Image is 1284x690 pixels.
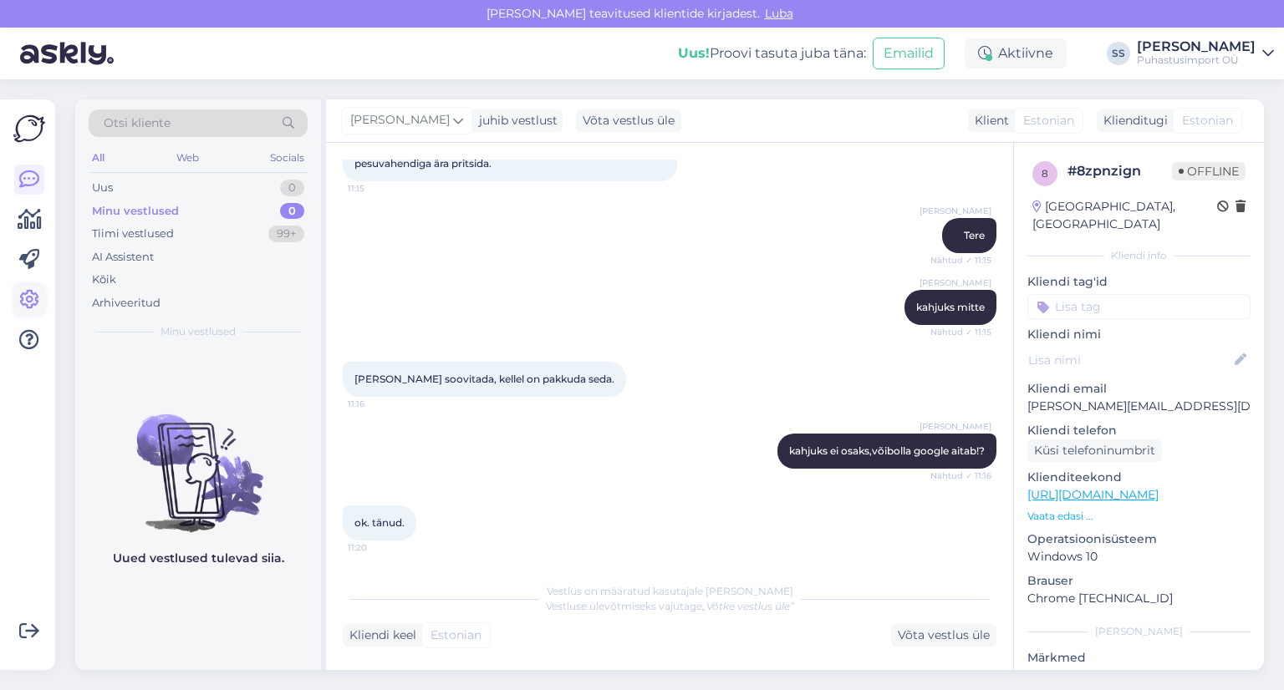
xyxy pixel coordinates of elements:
[348,398,410,410] span: 11:16
[1097,112,1168,129] div: Klienditugi
[268,226,304,242] div: 99+
[929,326,991,338] span: Nähtud ✓ 11:15
[702,600,794,612] i: „Võtke vestlus üle”
[472,112,558,129] div: juhib vestlust
[1027,294,1251,319] input: Lisa tag
[1107,42,1130,65] div: SS
[1027,530,1251,548] p: Operatsioonisüsteem
[13,113,45,145] img: Askly Logo
[1027,380,1251,398] p: Kliendi email
[1028,351,1231,369] input: Lisa nimi
[350,111,450,129] span: [PERSON_NAME]
[280,203,304,220] div: 0
[678,43,866,63] div: Proovi tasuta juba täna:
[92,271,116,288] div: Kõik
[920,420,991,433] span: [PERSON_NAME]
[92,180,113,196] div: Uus
[920,205,991,217] span: [PERSON_NAME]
[891,624,996,647] div: Võta vestlus üle
[920,277,991,289] span: [PERSON_NAME]
[929,469,991,482] span: Nähtud ✓ 11:16
[354,516,405,529] span: ok. tänud.
[1027,248,1251,263] div: Kliendi info
[547,585,793,597] span: Vestlus on määratud kasutajale [PERSON_NAME]
[89,147,108,169] div: All
[1027,548,1251,566] p: Windows 10
[280,180,304,196] div: 0
[1027,509,1251,524] p: Vaata edasi ...
[343,627,416,644] div: Kliendi keel
[965,38,1067,68] div: Aktiivne
[968,112,1009,129] div: Klient
[1027,487,1159,502] a: [URL][DOMAIN_NAME]
[113,550,284,567] p: Uued vestlused tulevad siia.
[929,254,991,266] span: Nähtud ✓ 11:15
[1027,590,1251,607] p: Chrome [TECHNICAL_ID]
[546,600,794,612] span: Vestluse ülevõtmiseks vajutage
[1027,398,1251,415] p: [PERSON_NAME][EMAIL_ADDRESS][DOMAIN_NAME]
[1042,167,1048,180] span: 8
[160,324,236,339] span: Minu vestlused
[173,147,202,169] div: Web
[1027,422,1251,439] p: Kliendi telefon
[348,182,410,195] span: 11:15
[873,38,945,69] button: Emailid
[92,295,160,312] div: Arhiveeritud
[678,45,710,61] b: Uus!
[92,203,179,220] div: Minu vestlused
[1182,112,1233,129] span: Estonian
[916,301,985,313] span: kahjuks mitte
[1027,326,1251,343] p: Kliendi nimi
[92,249,154,266] div: AI Assistent
[1027,273,1251,291] p: Kliendi tag'id
[789,444,985,457] span: kahjuks ei osaks,võibolla google aitab!?
[1027,572,1251,590] p: Brauser
[267,147,308,169] div: Socials
[348,541,410,554] span: 11:20
[1027,469,1251,486] p: Klienditeekond
[431,627,481,644] span: Estonian
[354,373,614,385] span: [PERSON_NAME] soovitada, kellel on pakkuda seda.
[104,114,171,132] span: Otsi kliente
[75,384,321,535] img: No chats
[1137,40,1256,53] div: [PERSON_NAME]
[1067,161,1172,181] div: # 8zpnzign
[1027,624,1251,639] div: [PERSON_NAME]
[1023,112,1074,129] span: Estonian
[1027,649,1251,667] p: Märkmed
[576,109,681,132] div: Võta vestlus üle
[1032,198,1217,233] div: [GEOGRAPHIC_DATA], [GEOGRAPHIC_DATA]
[92,226,174,242] div: Tiimi vestlused
[1027,439,1162,462] div: Küsi telefoninumbrit
[1137,53,1256,67] div: Puhastusimport OÜ
[1137,40,1274,67] a: [PERSON_NAME]Puhastusimport OÜ
[964,229,985,241] span: Tere
[1172,162,1246,180] span: Offline
[760,6,798,21] span: Luba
